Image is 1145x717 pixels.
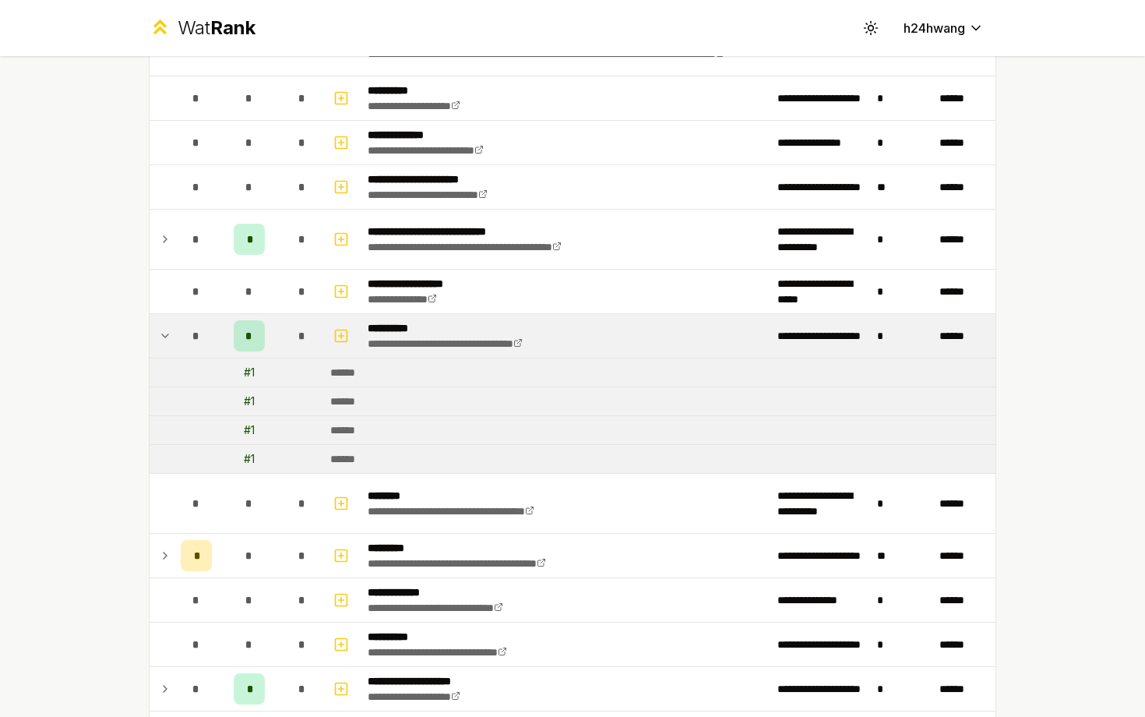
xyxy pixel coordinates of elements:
div: # 1 [244,422,255,438]
button: h24hwang [891,14,996,42]
div: # 1 [244,365,255,380]
div: # 1 [244,451,255,467]
div: Wat [178,16,255,41]
span: h24hwang [904,19,965,37]
span: Rank [210,16,255,39]
div: # 1 [244,394,255,409]
a: WatRank [149,16,255,41]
